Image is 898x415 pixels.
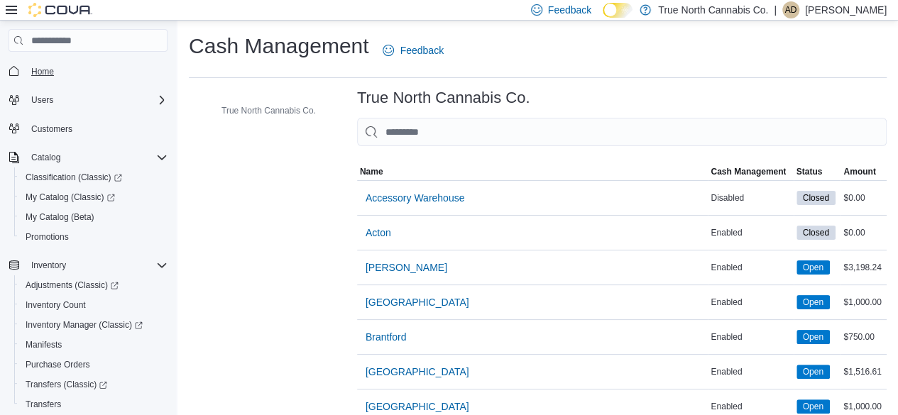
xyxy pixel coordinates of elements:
span: Customers [31,123,72,135]
span: Inventory [31,260,66,271]
a: Classification (Classic) [14,167,173,187]
span: Feedback [400,43,443,57]
span: [GEOGRAPHIC_DATA] [366,295,469,309]
button: Status [794,163,841,180]
span: Open [803,365,823,378]
span: Status [796,166,823,177]
span: Classification (Classic) [20,169,168,186]
a: Manifests [20,336,67,353]
button: Users [26,92,59,109]
span: Transfers [26,399,61,410]
span: [GEOGRAPHIC_DATA] [366,365,469,379]
span: Open [796,330,830,344]
button: [GEOGRAPHIC_DATA] [360,288,475,316]
p: True North Cannabis Co. [658,1,768,18]
span: Open [796,260,830,275]
span: Open [796,399,830,414]
button: Catalog [26,149,66,166]
span: Manifests [20,336,168,353]
span: [PERSON_NAME] [366,260,447,275]
p: [PERSON_NAME] [805,1,887,18]
div: $0.00 [840,189,887,206]
span: Transfers [20,396,168,413]
span: Promotions [26,231,69,243]
button: [GEOGRAPHIC_DATA] [360,358,475,386]
span: My Catalog (Beta) [26,211,94,223]
span: Home [26,62,168,79]
span: Manifests [26,339,62,350]
button: Cash Management [708,163,793,180]
span: Inventory Count [26,299,86,311]
span: Closed [796,226,836,240]
span: Open [796,365,830,379]
a: Promotions [20,228,75,245]
span: My Catalog (Classic) [26,192,115,203]
span: Users [31,94,53,106]
span: Accessory Warehouse [366,191,465,205]
span: Catalog [26,149,168,166]
div: $750.00 [840,328,887,345]
p: | [774,1,777,18]
span: Transfers (Classic) [26,379,107,390]
a: Customers [26,121,78,138]
div: Enabled [708,398,793,415]
span: Brantford [366,330,407,344]
span: My Catalog (Beta) [20,209,168,226]
a: Home [26,63,60,80]
div: Enabled [708,259,793,276]
a: Inventory Count [20,297,92,314]
span: Inventory Count [20,297,168,314]
a: Transfers [20,396,67,413]
button: Acton [360,218,397,247]
span: [GEOGRAPHIC_DATA] [366,399,469,414]
span: Open [803,296,823,309]
a: Classification (Classic) [20,169,128,186]
span: Feedback [548,3,591,17]
button: My Catalog (Beta) [14,207,173,227]
span: Home [31,66,54,77]
button: Name [357,163,708,180]
a: Purchase Orders [20,356,96,373]
span: Promotions [20,228,168,245]
div: Enabled [708,363,793,380]
span: Amount [843,166,875,177]
button: Purchase Orders [14,355,173,375]
a: Transfers (Classic) [20,376,113,393]
a: Adjustments (Classic) [20,277,124,294]
div: Alexander Davidd [782,1,799,18]
span: Classification (Classic) [26,172,122,183]
button: Inventory Count [14,295,173,315]
div: $1,516.61 [840,363,887,380]
button: Home [3,60,173,81]
div: Disabled [708,189,793,206]
button: True North Cannabis Co. [202,102,322,119]
button: Accessory Warehouse [360,184,471,212]
button: Promotions [14,227,173,247]
span: Transfers (Classic) [20,376,168,393]
input: This is a search bar. As you type, the results lower in the page will automatically filter. [357,118,887,146]
a: My Catalog (Classic) [14,187,173,207]
span: Users [26,92,168,109]
span: Closed [803,226,829,239]
span: My Catalog (Classic) [20,189,168,206]
div: Enabled [708,328,793,345]
button: Manifests [14,335,173,355]
span: Closed [796,191,836,205]
button: Catalog [3,148,173,167]
span: Open [803,261,823,274]
button: Transfers [14,394,173,414]
div: Enabled [708,294,793,311]
button: Amount [840,163,887,180]
a: Inventory Manager (Classic) [20,316,148,333]
span: Open [796,295,830,309]
div: $1,000.00 [840,398,887,415]
span: Cash Management [711,166,786,177]
h1: Cash Management [189,32,368,60]
input: Dark Mode [603,3,633,18]
button: Inventory [3,255,173,275]
span: Purchase Orders [26,359,90,370]
span: Acton [366,226,391,240]
a: Feedback [377,36,449,65]
span: Closed [803,192,829,204]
